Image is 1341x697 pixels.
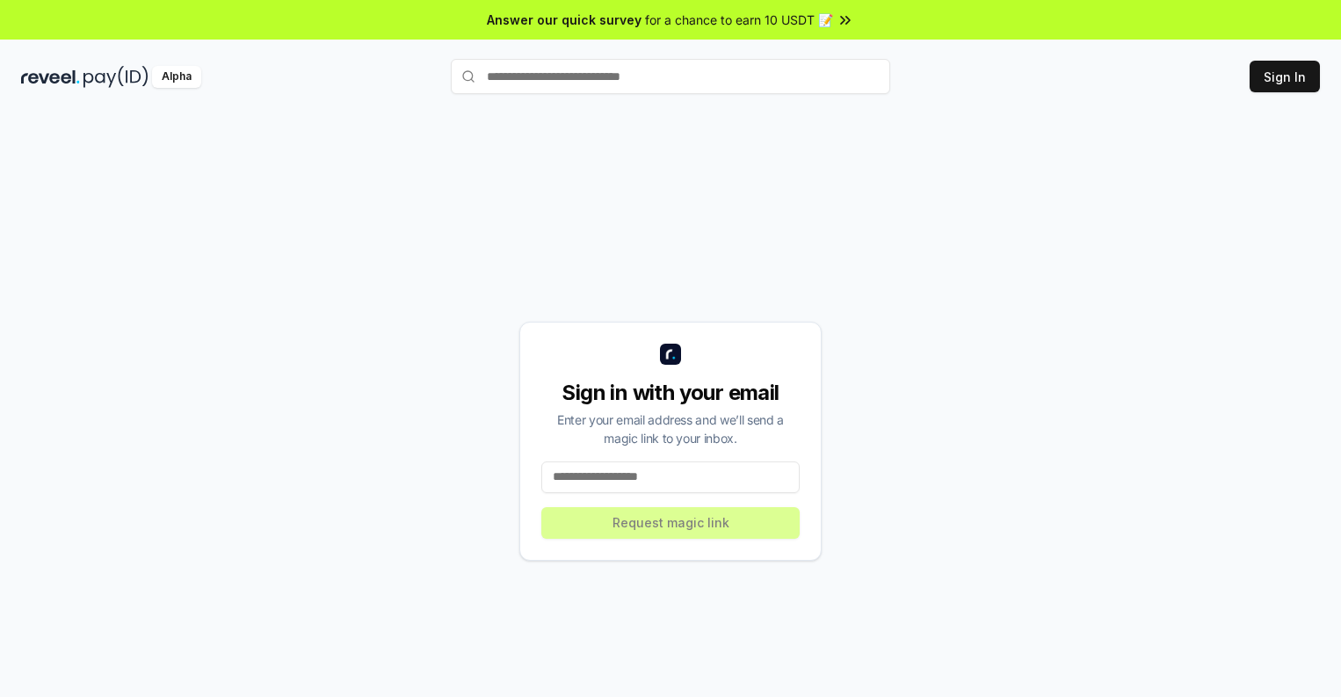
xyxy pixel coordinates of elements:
[660,344,681,365] img: logo_small
[152,66,201,88] div: Alpha
[541,379,800,407] div: Sign in with your email
[541,410,800,447] div: Enter your email address and we’ll send a magic link to your inbox.
[21,66,80,88] img: reveel_dark
[83,66,149,88] img: pay_id
[645,11,833,29] span: for a chance to earn 10 USDT 📝
[487,11,642,29] span: Answer our quick survey
[1250,61,1320,92] button: Sign In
